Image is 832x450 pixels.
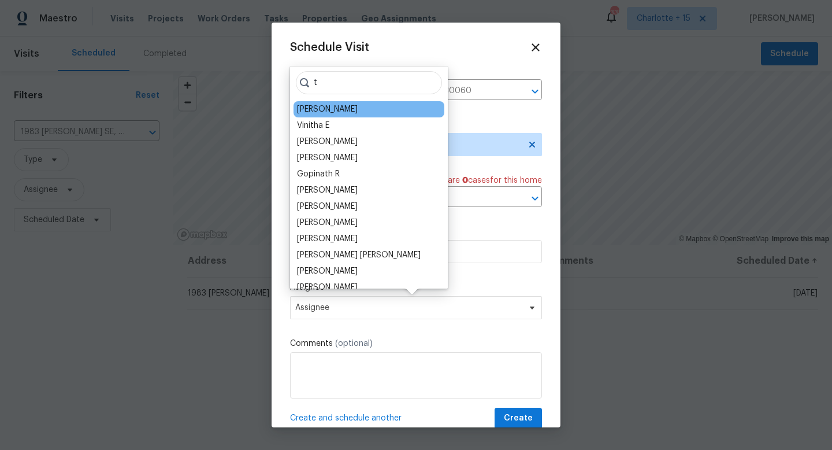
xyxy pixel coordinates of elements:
[297,152,358,164] div: [PERSON_NAME]
[527,190,543,206] button: Open
[335,340,373,348] span: (optional)
[297,282,358,293] div: [PERSON_NAME]
[297,120,329,131] div: Vinitha E
[297,217,358,228] div: [PERSON_NAME]
[504,411,533,426] span: Create
[297,104,358,115] div: [PERSON_NAME]
[290,412,402,424] span: Create and schedule another
[297,249,421,261] div: [PERSON_NAME] [PERSON_NAME]
[426,175,542,186] span: There are case s for this home
[290,338,542,349] label: Comments
[297,265,358,277] div: [PERSON_NAME]
[295,303,522,312] span: Assignee
[297,201,358,212] div: [PERSON_NAME]
[529,41,542,54] span: Close
[297,185,358,196] div: [PERSON_NAME]
[297,168,340,180] div: Gopinath R
[297,233,358,245] div: [PERSON_NAME]
[290,42,369,53] span: Schedule Visit
[462,176,468,185] span: 0
[495,408,542,429] button: Create
[297,136,358,147] div: [PERSON_NAME]
[527,83,543,99] button: Open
